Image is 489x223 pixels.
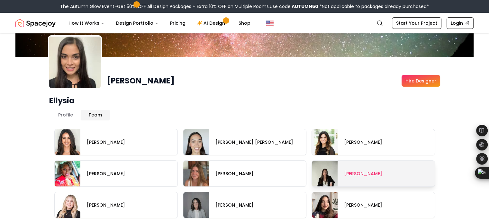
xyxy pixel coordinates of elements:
[192,17,232,30] a: AI Design
[392,17,441,29] a: Start Your Project
[15,13,474,33] nav: Global
[63,17,256,30] nav: Main
[81,110,110,120] button: Team
[54,160,178,187] a: designer[PERSON_NAME]
[447,17,474,29] a: Login
[165,17,191,30] a: Pricing
[63,17,110,30] button: How It Works
[15,17,56,30] a: Spacejoy
[312,129,435,155] a: designer[PERSON_NAME]
[183,160,306,187] a: designer[PERSON_NAME]
[15,17,56,30] img: Spacejoy Logo
[107,76,175,86] h1: [PERSON_NAME]
[50,110,81,120] button: Profile
[233,17,256,30] a: Shop
[60,3,429,10] div: The Autumn Glow Event-Get 50% OFF All Design Packages + Extra 10% OFF on Multiple Rooms.
[318,3,429,10] span: *Not applicable to packages already purchased*
[312,192,435,218] a: designer[PERSON_NAME]
[54,192,178,218] a: designer[PERSON_NAME]
[111,17,164,30] button: Design Portfolio
[49,37,101,88] img: designer
[292,3,318,10] b: AUTUMN50
[183,192,306,218] a: designer[PERSON_NAME]
[270,3,318,10] span: Use code:
[266,19,274,27] img: United States
[54,129,178,155] a: designer[PERSON_NAME]
[183,129,306,155] a: designer[PERSON_NAME] [PERSON_NAME]
[402,75,440,87] a: Hire Designer
[312,160,435,187] a: designer[PERSON_NAME]
[49,96,440,106] h1: Ellysia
